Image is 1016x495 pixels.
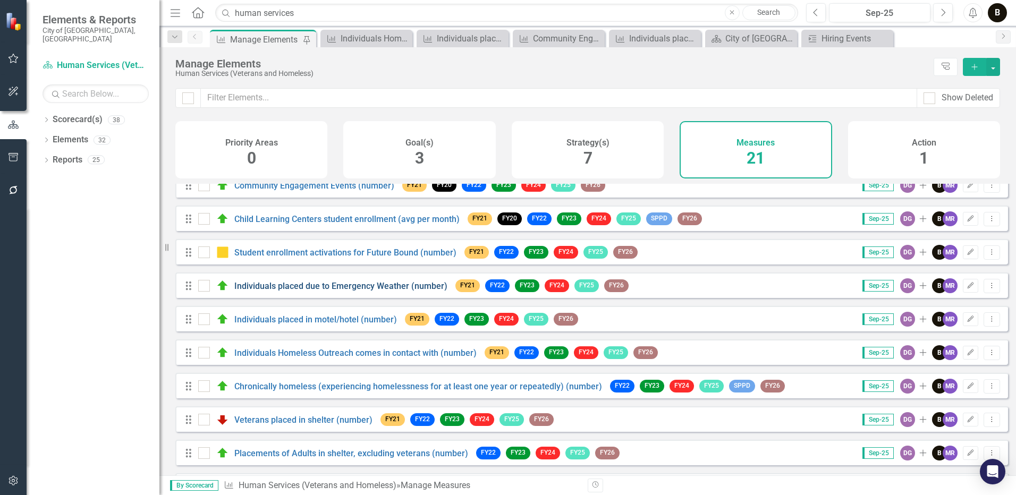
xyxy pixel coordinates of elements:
span: FY23 [464,313,489,325]
span: FY26 [678,212,702,225]
div: B [932,379,947,394]
span: FY23 [524,246,548,258]
div: DG [900,379,915,394]
input: Search ClearPoint... [215,4,798,22]
div: Show Deleted [942,92,993,104]
div: DG [900,211,915,226]
span: FY26 [554,313,578,325]
a: Hiring Events [804,32,891,45]
div: B [932,211,947,226]
div: B [932,312,947,327]
span: FY23 [515,279,539,292]
span: FY23 [544,346,569,359]
div: DG [900,278,915,293]
a: Individuals placed in motel/hotel (number) [234,314,397,325]
span: FY24 [670,380,694,392]
span: FY23 [440,413,464,425]
div: DG [900,345,915,360]
span: FY26 [613,246,638,258]
span: FY24 [536,447,560,459]
span: FY21 [405,313,429,325]
span: By Scorecard [170,480,218,491]
img: Caution [216,246,229,259]
span: FY26 [595,447,620,459]
span: Sep-25 [862,246,894,258]
span: FY22 [410,413,435,425]
a: Reports [53,154,82,166]
a: Individuals placed due to Emergency Weather (number) [612,32,698,45]
div: Individuals Homeless Outreach comes in contact with (number) [341,32,410,45]
span: FY25 [574,279,599,292]
div: Sep-25 [833,7,927,20]
img: On Target [216,313,229,326]
a: Veterans placed in shelter (number) [234,415,372,425]
span: FY22 [527,212,552,225]
img: On Target [216,447,229,459]
a: Individuals Homeless Outreach comes in contact with (number) [234,348,477,358]
span: FY25 [583,246,608,258]
span: FY22 [485,279,510,292]
div: MR [943,178,958,193]
span: FY25 [699,380,724,392]
a: Scorecard(s) [53,114,103,126]
a: Elements [53,134,88,146]
span: FY26 [604,279,629,292]
div: Individuals placed due to Emergency Weather (number) [629,32,698,45]
span: FY24 [545,279,569,292]
h4: Priority Areas [225,138,278,148]
img: On Target [216,212,229,225]
div: Individuals placed in motel/hotel (number) [437,32,506,45]
span: 1 [919,149,928,167]
span: FY26 [529,413,554,425]
a: Individuals placed in motel/hotel (number) [419,32,506,45]
span: FY23 [492,179,516,191]
div: MR [943,211,958,226]
span: SPPD [729,380,755,392]
a: Community Engagement Events (number) [234,181,394,191]
span: SPPD [646,212,672,225]
span: FY22 [494,246,519,258]
small: City of [GEOGRAPHIC_DATA], [GEOGRAPHIC_DATA] [43,26,149,44]
div: MR [943,245,958,260]
span: Sep-25 [862,347,894,359]
span: FY24 [574,346,598,359]
div: Open Intercom Messenger [980,459,1005,484]
span: FY25 [524,313,548,325]
span: FY22 [435,313,459,325]
span: FY26 [760,380,785,392]
span: 3 [415,149,424,167]
div: DG [900,446,915,460]
div: City of [GEOGRAPHIC_DATA] [725,32,794,45]
div: MR [943,345,958,360]
a: Human Services (Veterans and Homeless) [239,480,396,490]
img: ClearPoint Strategy [5,12,24,31]
h4: Strategy(s) [566,138,609,148]
span: FY20 [497,212,522,225]
div: B [932,178,947,193]
img: On Target [216,380,229,392]
div: DG [900,312,915,327]
div: 38 [108,115,125,124]
span: FY20 [432,179,456,191]
span: FY24 [554,246,578,258]
span: Sep-25 [862,313,894,325]
span: 21 [747,149,765,167]
span: Sep-25 [862,280,894,292]
span: FY21 [485,346,509,359]
div: DG [900,412,915,427]
button: B [988,3,1007,22]
div: B [932,245,947,260]
span: Sep-25 [862,180,894,191]
span: FY22 [514,346,539,359]
h4: Action [912,138,936,148]
a: Individuals Homeless Outreach comes in contact with (number) [323,32,410,45]
div: Manage Elements [230,33,300,46]
img: On Target [216,346,229,359]
img: Below Plan [216,413,229,426]
span: FY24 [587,212,611,225]
span: FY21 [464,246,489,258]
span: 7 [583,149,592,167]
input: Filter Elements... [200,88,917,108]
span: FY23 [640,380,664,392]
